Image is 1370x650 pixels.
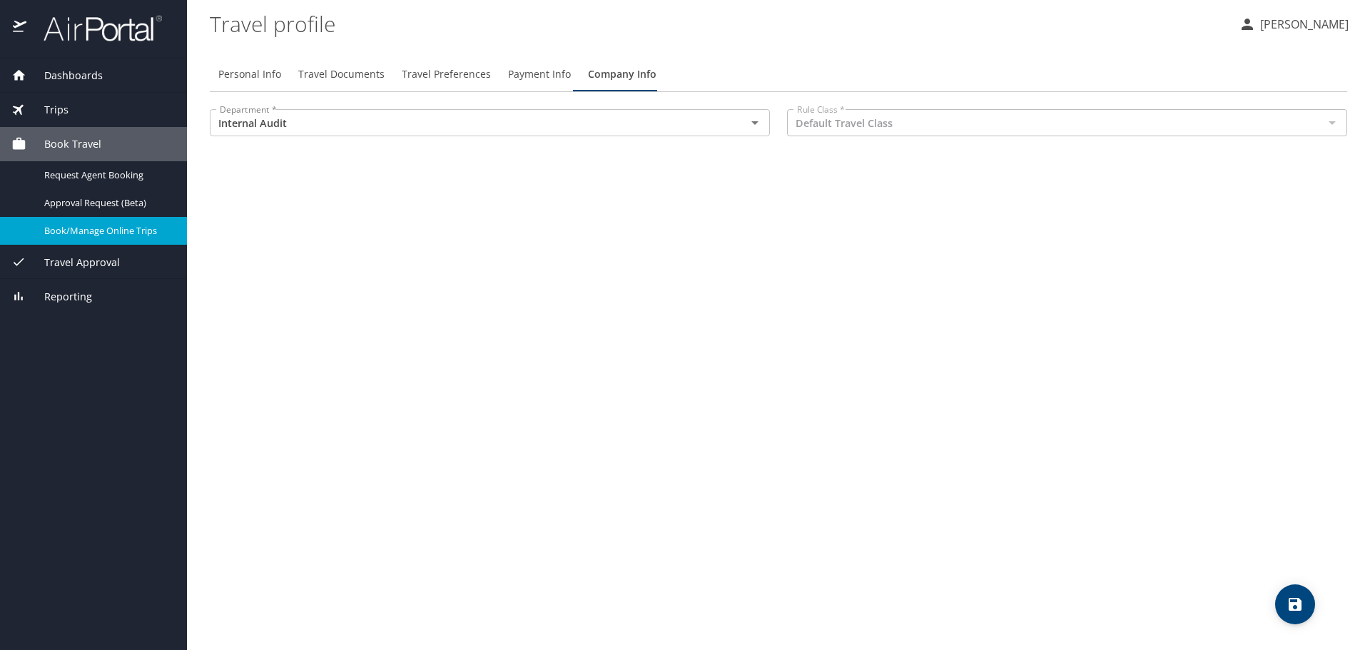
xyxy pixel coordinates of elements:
span: Approval Request (Beta) [44,196,170,210]
span: Personal Info [218,66,281,83]
span: Travel Approval [26,255,120,270]
span: Payment Info [508,66,571,83]
span: Reporting [26,289,92,305]
h1: Travel profile [210,1,1227,46]
img: airportal-logo.png [28,14,162,42]
p: [PERSON_NAME] [1256,16,1349,33]
span: Trips [26,102,68,118]
button: Open [745,113,765,133]
button: [PERSON_NAME] [1233,11,1354,37]
span: Book Travel [26,136,101,152]
span: Dashboards [26,68,103,83]
span: Request Agent Booking [44,168,170,182]
img: icon-airportal.png [13,14,28,42]
button: save [1275,584,1315,624]
span: Travel Preferences [402,66,491,83]
span: Book/Manage Online Trips [44,224,170,238]
span: Travel Documents [298,66,385,83]
div: Profile [210,57,1347,91]
span: Company Info [588,66,656,83]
